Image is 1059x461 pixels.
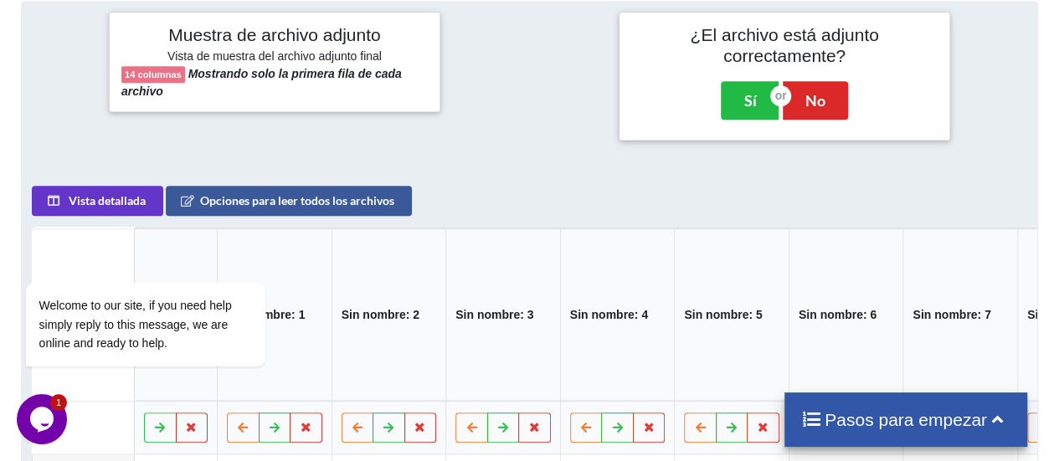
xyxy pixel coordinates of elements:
[23,167,215,218] span: Welcome to our site, if you need help simply reply to this message, we are online and ready to help.
[342,308,419,321] font: Sin nombre: 2
[121,67,402,98] font: Mostrando solo la primera fila de cada archivo
[17,131,318,386] iframe: widget de chat
[167,49,382,63] font: Vista de muestra del archivo adjunto final
[125,69,182,79] font: 14 columnas
[805,91,825,110] font: No
[570,308,648,321] font: Sin nombre: 4
[783,81,848,120] button: No
[913,308,991,321] font: Sin nombre: 7
[721,81,779,120] button: Sí
[456,308,534,321] font: Sin nombre: 3
[743,91,756,110] font: Sí
[799,308,877,321] font: Sin nombre: 6
[825,410,987,429] font: Pasos para empezar
[168,25,380,44] font: Muestra de archivo adjunto
[17,394,70,444] iframe: widget de chat
[685,308,763,321] font: Sin nombre: 5
[690,25,878,65] font: ¿El archivo está adjunto correctamente?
